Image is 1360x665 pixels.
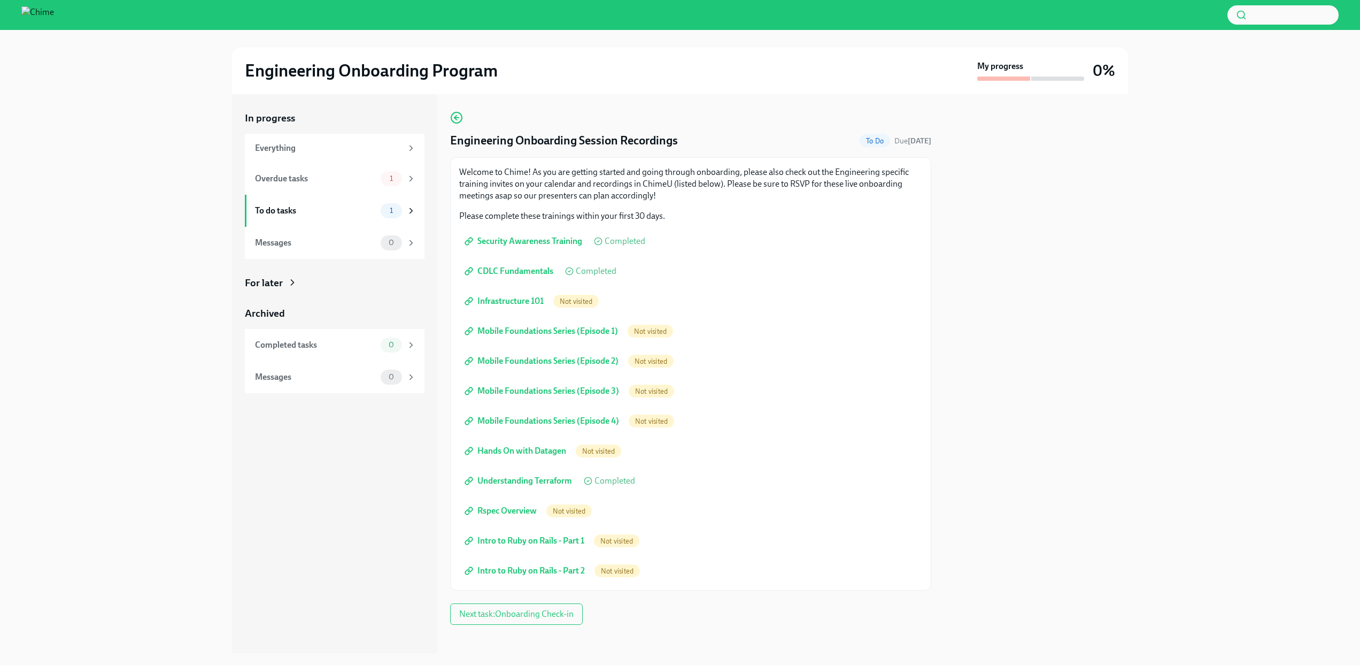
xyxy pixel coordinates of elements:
a: Infrastructure 101 [459,291,551,312]
span: Mobile Foundations Series (Episode 3) [467,386,619,396]
span: Not visited [629,417,674,425]
div: Messages [255,237,376,249]
span: Not visited [553,297,599,305]
a: Security Awareness Training [459,231,590,252]
a: In progress [245,111,424,125]
span: Not visited [546,507,592,515]
a: Mobile Foundations Series (Episode 3) [459,380,627,402]
span: Next task : Onboarding Check-in [459,609,574,620]
span: Completed [605,237,645,246]
span: Intro to Ruby on Rails - Part 1 [467,536,584,546]
span: Mobile Foundations Series (Episode 2) [467,356,619,366]
a: Intro to Ruby on Rails - Part 1 [459,530,592,552]
span: To Do [860,137,890,145]
span: Not visited [628,357,674,365]
span: November 2nd, 2025 19:00 [894,136,931,146]
p: Welcome to Chime! As you are getting started and going through onboarding, please also check out ... [459,166,922,202]
a: Messages0 [245,227,424,259]
span: 1 [383,207,399,215]
a: Rspec Overview [459,500,544,522]
span: Mobile Foundations Series (Episode 4) [467,416,619,426]
span: Not visited [628,327,673,335]
a: Everything [245,134,424,163]
h3: 0% [1093,61,1115,80]
a: Mobile Foundations Series (Episode 1) [459,320,625,342]
span: Rspec Overview [467,506,537,516]
span: Completed [594,477,635,485]
span: 0 [382,239,400,247]
a: CDLC Fundamentals [459,261,561,282]
div: Everything [255,142,402,154]
span: Security Awareness Training [467,236,582,247]
p: Please complete these trainings within your first 30 days. [459,210,922,222]
span: Not visited [594,567,640,575]
div: Overdue tasks [255,173,376,185]
a: Overdue tasks1 [245,163,424,195]
a: Hands On with Datagen [459,440,574,462]
span: Completed [576,267,616,276]
a: Completed tasks0 [245,329,424,361]
a: Archived [245,307,424,320]
div: Completed tasks [255,339,376,351]
strong: [DATE] [908,136,931,146]
span: Not visited [629,387,674,395]
img: Chime [21,6,54,24]
a: To do tasks1 [245,195,424,227]
span: Understanding Terraform [467,476,572,486]
strong: My progress [977,60,1023,72]
span: CDLC Fundamentals [467,266,553,277]
span: Intro to Ruby on Rails - Part 2 [467,565,585,576]
span: 0 [382,341,400,349]
a: Intro to Ruby on Rails - Part 2 [459,560,592,582]
h4: Engineering Onboarding Session Recordings [450,133,678,149]
a: Mobile Foundations Series (Episode 4) [459,410,627,432]
span: Infrastructure 101 [467,296,544,307]
a: Mobile Foundations Series (Episode 2) [459,350,626,372]
span: Not visited [594,537,639,545]
span: Hands On with Datagen [467,446,566,456]
span: Mobile Foundations Series (Episode 1) [467,326,618,337]
div: Messages [255,371,376,383]
a: For later [245,276,424,290]
a: Understanding Terraform [459,470,579,492]
span: 1 [383,174,399,182]
span: Not visited [576,447,621,455]
span: 0 [382,373,400,381]
div: To do tasks [255,205,376,217]
button: Next task:Onboarding Check-in [450,603,583,625]
span: Due [894,136,931,146]
a: Messages0 [245,361,424,393]
h2: Engineering Onboarding Program [245,60,498,81]
div: For later [245,276,283,290]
